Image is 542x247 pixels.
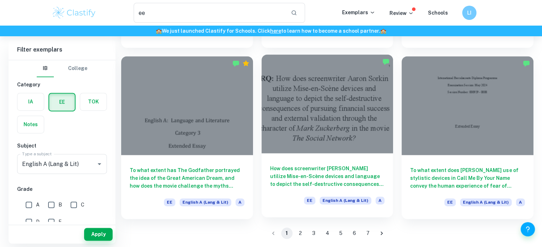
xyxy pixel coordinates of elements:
img: Clastify logo [52,6,97,20]
button: Help and Feedback [521,222,535,236]
button: Notes [17,116,44,133]
button: College [68,60,87,77]
button: Go to page 6 [349,227,360,239]
span: EE [304,197,315,204]
a: here [270,28,281,34]
button: Go to page 3 [308,227,320,239]
button: EE [49,93,75,111]
button: Go to next page [376,227,387,239]
h6: To what extent does [PERSON_NAME] use of stylistic devices in Call Me By Your Name convey the hum... [410,166,525,190]
span: 🏫 [380,28,386,34]
h6: We just launched Clastify for Schools. Click to learn how to become a school partner. [1,27,541,35]
p: Review [389,9,414,17]
button: IB [37,60,54,77]
span: A [516,198,525,206]
span: E [58,218,62,226]
span: English A (Lang & Lit) [460,198,512,206]
div: Filter type choice [37,60,87,77]
span: 🏫 [156,28,162,34]
h6: Subject [17,142,107,150]
a: Schools [428,10,448,16]
span: A [36,201,40,209]
button: LI [462,6,476,20]
nav: pagination navigation [267,227,388,239]
img: Marked [232,60,239,67]
h6: LI [465,9,473,17]
span: B [58,201,62,209]
button: TOK [80,93,107,110]
button: Go to page 5 [335,227,347,239]
div: Premium [242,60,249,67]
span: D [36,218,40,226]
p: Exemplars [342,9,375,16]
a: How does screenwriter [PERSON_NAME] utilize Mise-en-Scène devices and language to depict the self... [262,56,393,219]
button: Go to page 4 [322,227,333,239]
h6: Category [17,81,107,88]
label: Type a subject [22,151,52,157]
span: English A (Lang & Lit) [180,198,231,206]
span: EE [444,198,456,206]
h6: To what extent has The Godfather portrayed the idea of the Great American Dream, and how does the... [130,166,244,190]
h6: Grade [17,185,107,193]
button: page 1 [281,227,293,239]
button: Go to page 7 [362,227,374,239]
button: Apply [84,228,113,241]
span: English A (Lang & Lit) [320,197,371,204]
button: Open [94,159,104,169]
img: Marked [523,60,530,67]
span: C [81,201,84,209]
a: To what extent has The Godfather portrayed the idea of the Great American Dream, and how does the... [121,56,253,219]
button: IA [17,93,44,110]
span: EE [164,198,175,206]
a: To what extent does [PERSON_NAME] use of stylistic devices in Call Me By Your Name convey the hum... [402,56,533,219]
h6: How does screenwriter [PERSON_NAME] utilize Mise-en-Scène devices and language to depict the self... [270,165,385,188]
span: A [236,198,244,206]
img: Marked [382,58,389,65]
input: Search for any exemplars... [134,3,285,23]
button: Go to page 2 [295,227,306,239]
h6: Filter exemplars [9,40,115,60]
span: A [376,197,384,204]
